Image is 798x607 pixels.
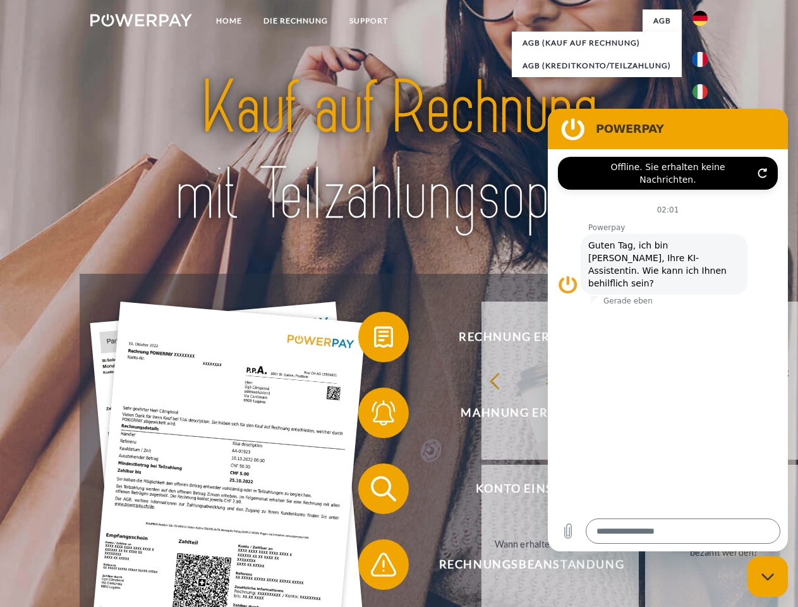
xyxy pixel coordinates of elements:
[368,473,399,505] img: qb_search.svg
[368,549,399,580] img: qb_warning.svg
[205,9,253,32] a: Home
[512,32,682,54] a: AGB (Kauf auf Rechnung)
[358,463,687,514] button: Konto einsehen
[489,372,631,389] div: zurück
[643,9,682,32] a: agb
[358,312,687,362] button: Rechnung erhalten?
[747,556,788,597] iframe: Schaltfläche zum Öffnen des Messaging-Fensters; Konversation läuft
[692,52,708,67] img: fr
[548,109,788,551] iframe: Messaging-Fenster
[121,61,677,242] img: title-powerpay_de.svg
[368,321,399,353] img: qb_bill.svg
[692,11,708,26] img: de
[339,9,399,32] a: SUPPORT
[253,9,339,32] a: DIE RECHNUNG
[692,84,708,99] img: it
[512,54,682,77] a: AGB (Kreditkonto/Teilzahlung)
[358,539,687,590] button: Rechnungsbeanstandung
[90,14,192,27] img: logo-powerpay-white.svg
[358,388,687,438] button: Mahnung erhalten?
[489,535,631,552] div: Wann erhalte ich die Rechnung?
[368,397,399,429] img: qb_bell.svg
